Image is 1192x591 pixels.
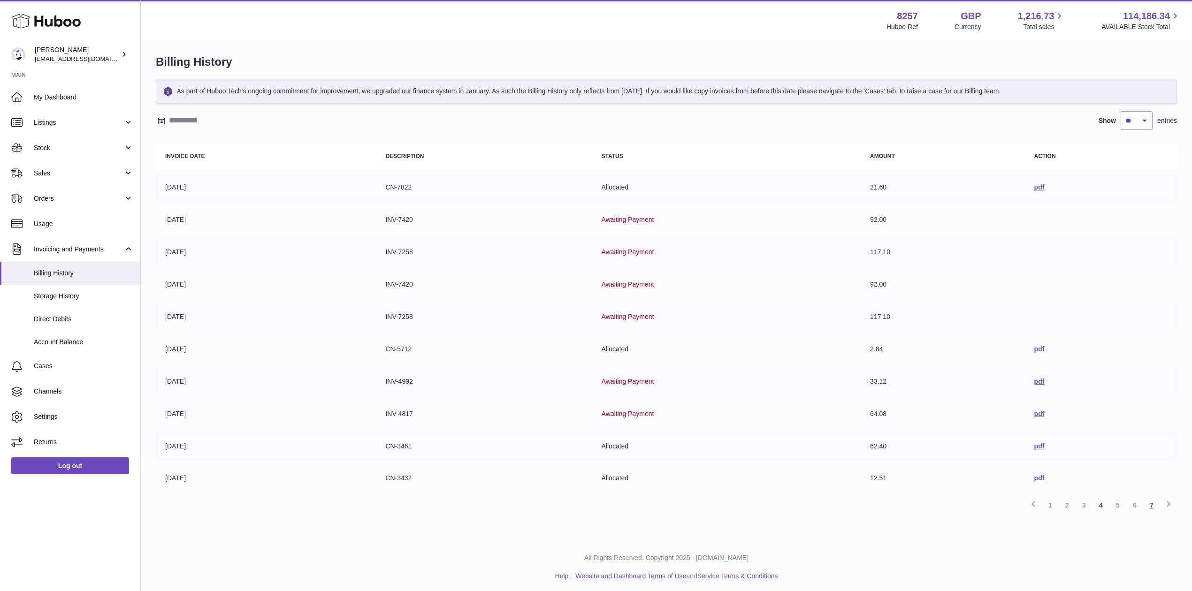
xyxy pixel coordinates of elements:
[572,572,778,581] li: and
[1018,10,1054,23] span: 1,216.73
[575,572,686,580] a: Website and Dashboard Terms of Use
[1101,10,1181,31] a: 114,186.34 AVAILABLE Stock Total
[1093,497,1109,514] a: 4
[376,400,592,428] td: INV-4817
[34,144,123,152] span: Stock
[870,153,895,159] strong: Amount
[34,194,123,203] span: Orders
[11,457,129,474] a: Log out
[156,368,376,395] td: [DATE]
[156,432,376,460] td: [DATE]
[34,269,133,278] span: Billing History
[1034,410,1045,417] a: pdf
[602,280,654,288] span: Awaiting Payment
[861,335,1025,363] td: 2.84
[376,432,592,460] td: CN-3461
[861,174,1025,201] td: 21.60
[34,387,133,396] span: Channels
[602,153,623,159] strong: Status
[861,432,1025,460] td: 62.40
[1123,10,1170,23] span: 114,186.34
[34,93,133,102] span: My Dashboard
[602,410,654,417] span: Awaiting Payment
[156,464,376,492] td: [DATE]
[1034,474,1045,482] a: pdf
[1034,378,1045,385] a: pdf
[156,54,1177,69] h1: Billing History
[156,79,1177,104] div: As part of Huboo Tech's ongoing commitment for improvement, we upgraded our finance system in Jan...
[861,271,1025,298] td: 92.00
[602,216,654,223] span: Awaiting Payment
[156,206,376,234] td: [DATE]
[156,303,376,331] td: [DATE]
[156,174,376,201] td: [DATE]
[385,153,424,159] strong: Description
[1034,442,1045,450] a: pdf
[861,368,1025,395] td: 33.12
[955,23,981,31] div: Currency
[961,10,981,23] strong: GBP
[1101,23,1181,31] span: AVAILABLE Stock Total
[156,271,376,298] td: [DATE]
[376,206,592,234] td: INV-7420
[1109,497,1126,514] a: 5
[602,345,629,353] span: Allocated
[1143,497,1160,514] a: 7
[165,153,205,159] strong: Invoice Date
[376,303,592,331] td: INV-7258
[376,271,592,298] td: INV-7420
[602,183,629,191] span: Allocated
[602,248,654,256] span: Awaiting Payment
[34,412,133,421] span: Settings
[861,400,1025,428] td: 64.08
[886,23,918,31] div: Huboo Ref
[602,378,654,385] span: Awaiting Payment
[156,238,376,266] td: [DATE]
[602,313,654,320] span: Awaiting Payment
[861,206,1025,234] td: 92.00
[1126,497,1143,514] a: 6
[1099,116,1116,125] label: Show
[602,474,629,482] span: Allocated
[34,220,133,228] span: Usage
[1018,10,1065,31] a: 1,216.73 Total sales
[34,245,123,254] span: Invoicing and Payments
[555,572,569,580] a: Help
[34,292,133,301] span: Storage History
[602,442,629,450] span: Allocated
[376,238,592,266] td: INV-7258
[376,335,592,363] td: CN-5712
[1157,116,1177,125] span: entries
[1034,183,1045,191] a: pdf
[1076,497,1093,514] a: 3
[376,174,592,201] td: CN-7822
[34,362,133,371] span: Cases
[35,55,138,62] span: [EMAIL_ADDRESS][DOMAIN_NAME]
[1023,23,1065,31] span: Total sales
[376,368,592,395] td: INV-4992
[35,45,119,63] div: [PERSON_NAME]
[34,338,133,347] span: Account Balance
[34,169,123,178] span: Sales
[697,572,778,580] a: Service Terms & Conditions
[148,553,1184,562] p: All Rights Reserved. Copyright 2025 - [DOMAIN_NAME]
[1042,497,1059,514] a: 1
[34,118,123,127] span: Listings
[1059,497,1076,514] a: 2
[156,400,376,428] td: [DATE]
[861,238,1025,266] td: 117.10
[1034,345,1045,353] a: pdf
[861,303,1025,331] td: 117.10
[156,335,376,363] td: [DATE]
[11,47,25,61] img: don@skinsgolf.com
[34,438,133,447] span: Returns
[34,315,133,324] span: Direct Debits
[1034,153,1056,159] strong: Action
[861,464,1025,492] td: 12.51
[897,10,918,23] strong: 8257
[376,464,592,492] td: CN-3432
